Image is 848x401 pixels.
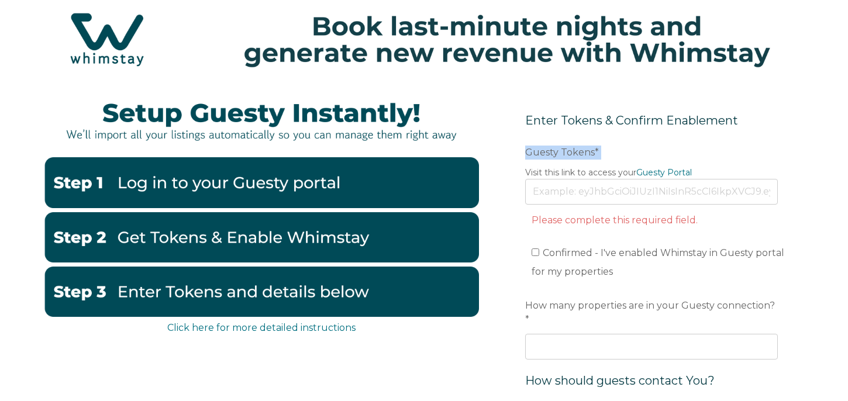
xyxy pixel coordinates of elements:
[525,143,595,161] span: Guesty Tokens
[525,374,715,388] span: How should guests contact You?
[167,322,356,333] a: Click here for more detailed instructions
[44,157,479,208] img: Guestystep1-2
[525,113,738,127] span: Enter Tokens & Confirm Enablement
[636,167,692,178] a: Guesty Portal
[532,247,784,277] span: Confirmed - I've enabled Whimstay in Guesty portal for my properties
[44,212,479,262] img: GuestyTokensandenable
[44,87,479,153] img: instantlyguesty
[525,296,775,314] span: How many properties are in your Guesty connection?
[532,215,698,226] label: Please complete this required field.
[525,179,778,205] input: Example: eyJhbGciOiJIUzI1NiIsInR5cCI6IkpXVCJ9.eyJ0b2tlbklkIjoiNjQ2NjA0ODdiNWE1Njg1NzkyMGNjYThkIiw...
[532,248,539,256] input: Confirmed - I've enabled Whimstay in Guesty portal for my properties
[44,267,479,317] img: EnterbelowGuesty
[525,167,778,179] legend: Visit this link to access your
